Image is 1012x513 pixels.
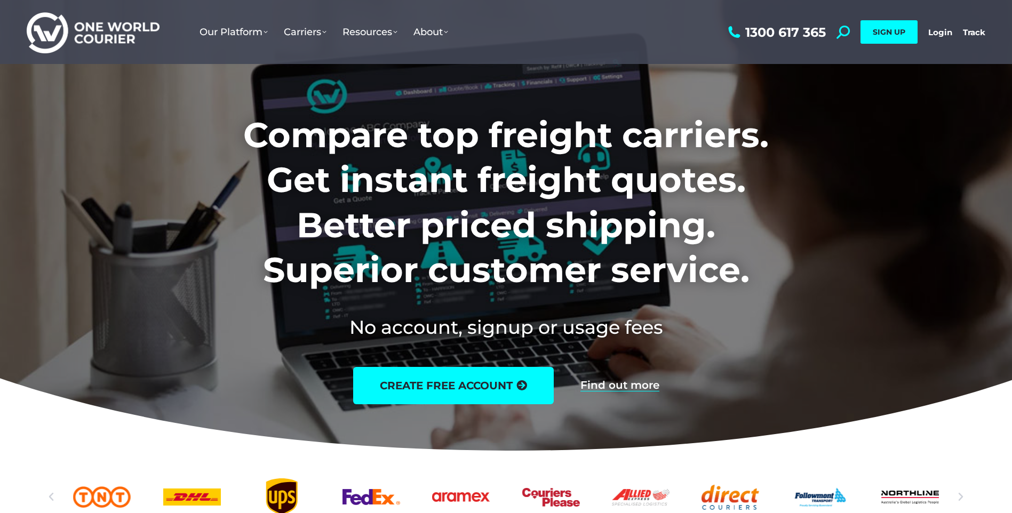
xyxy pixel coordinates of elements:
a: Our Platform [192,15,276,49]
a: 1300 617 365 [726,26,826,39]
a: create free account [353,367,554,404]
h1: Compare top freight carriers. Get instant freight quotes. Better priced shipping. Superior custom... [173,113,839,293]
a: Carriers [276,15,334,49]
a: About [405,15,456,49]
span: Our Platform [200,26,268,38]
span: Resources [342,26,397,38]
a: Find out more [580,380,659,391]
h2: No account, signup or usage fees [173,314,839,340]
a: Track [963,27,985,37]
a: SIGN UP [860,20,918,44]
span: SIGN UP [873,27,905,37]
img: One World Courier [27,11,160,54]
a: Resources [334,15,405,49]
a: Login [928,27,952,37]
span: About [413,26,448,38]
span: Carriers [284,26,326,38]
